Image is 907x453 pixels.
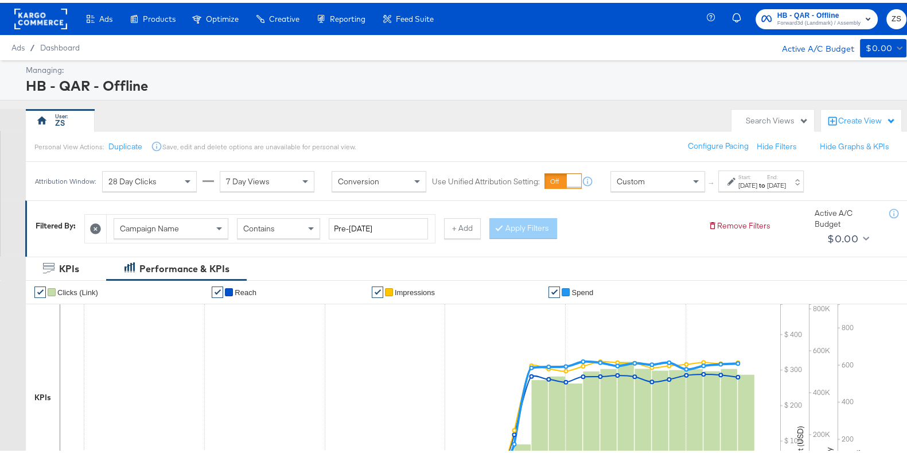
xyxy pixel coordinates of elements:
[396,11,434,21] span: Feed Suite
[891,10,902,23] span: ZS
[777,16,861,25] span: Forward3d (Landmark) / Assembly
[143,11,176,21] span: Products
[59,260,79,273] div: KPIs
[738,171,757,178] label: Start:
[708,218,770,229] button: Remove Filters
[55,115,65,126] div: ZS
[756,6,878,26] button: HB - QAR - OfflineForward3d (Landmark) / Assembly
[706,179,717,183] span: ↑
[738,178,757,187] div: [DATE]
[269,11,299,21] span: Creative
[162,140,356,149] div: Save, edit and delete options are unavailable for personal view.
[815,205,878,226] div: Active A/C Budget
[36,218,76,229] div: Filtered By:
[329,215,428,237] input: Enter a search term
[617,173,645,184] span: Custom
[206,11,239,21] span: Optimize
[99,11,112,21] span: Ads
[767,178,786,187] div: [DATE]
[57,285,98,294] span: Clicks (Link)
[444,215,481,236] button: + Add
[757,138,797,149] button: Hide Filters
[372,284,383,295] a: ✔
[243,220,275,231] span: Contains
[838,113,896,124] div: Create View
[886,6,906,26] button: ZS
[330,11,365,21] span: Reporting
[235,285,256,294] span: Reach
[860,36,906,55] button: $0.00
[820,138,889,149] button: Hide Graphs & KPIs
[777,7,861,19] span: HB - QAR - Offline
[338,173,379,184] span: Conversion
[34,389,51,400] div: KPIs
[212,284,223,295] a: ✔
[34,175,96,183] div: Attribution Window:
[26,73,904,92] div: HB - QAR - Offline
[108,173,157,184] span: 28 Day Clicks
[26,62,904,73] div: Managing:
[139,260,229,273] div: Performance & KPIs
[120,220,179,231] span: Campaign Name
[770,36,854,53] div: Active A/C Budget
[34,284,46,295] a: ✔
[571,285,593,294] span: Spend
[823,227,871,245] button: $0.00
[108,138,142,149] button: Duplicate
[767,171,786,178] label: End:
[40,40,80,49] a: Dashboard
[866,38,892,53] div: $0.00
[11,40,25,49] span: Ads
[432,173,540,184] label: Use Unified Attribution Setting:
[34,140,104,149] div: Personal View Actions:
[548,284,560,295] a: ✔
[680,133,757,154] button: Configure Pacing
[226,173,270,184] span: 7 Day Views
[395,285,435,294] span: Impressions
[827,227,858,245] div: $0.00
[746,113,808,123] div: Search Views
[25,40,40,49] span: /
[757,178,767,187] strong: to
